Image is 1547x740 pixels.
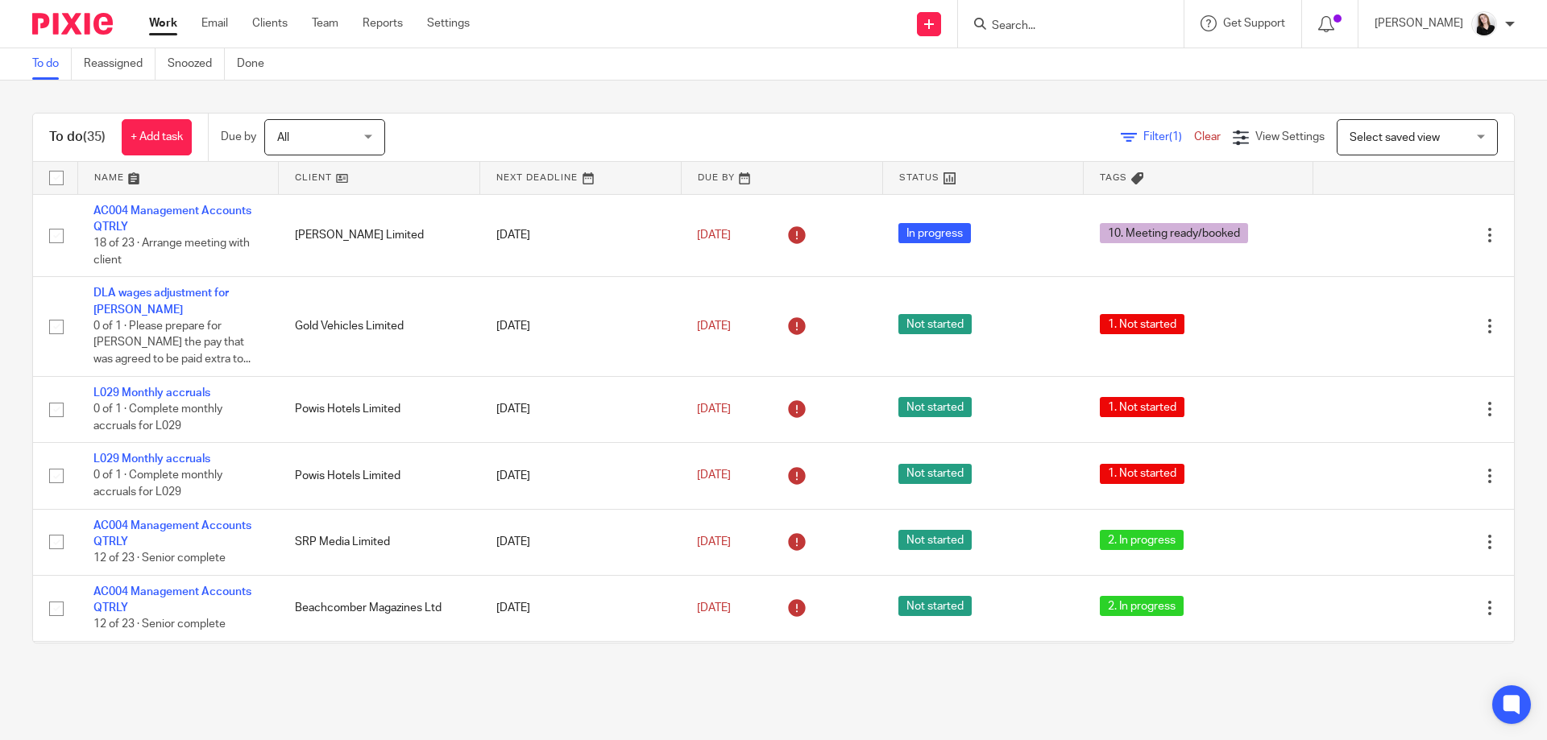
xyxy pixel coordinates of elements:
[1100,173,1127,182] span: Tags
[279,443,480,509] td: Powis Hotels Limited
[1194,131,1221,143] a: Clear
[122,119,192,155] a: + Add task
[49,129,106,146] h1: To do
[990,19,1135,34] input: Search
[898,464,972,484] span: Not started
[84,48,156,80] a: Reassigned
[898,314,972,334] span: Not started
[898,596,972,616] span: Not started
[363,15,403,31] a: Reports
[93,619,226,630] span: 12 of 23 · Senior complete
[201,15,228,31] a: Email
[697,602,731,614] span: [DATE]
[221,129,256,145] p: Due by
[279,277,480,376] td: Gold Vehicles Limited
[1471,11,1497,37] img: HR%20Andrew%20Price_Molly_Poppy%20Jakes%20Photography-7.jpg
[32,13,113,35] img: Pixie
[279,641,480,707] td: Bromleigh House Ltd
[149,15,177,31] a: Work
[93,470,222,498] span: 0 of 1 · Complete monthly accruals for L029
[1143,131,1194,143] span: Filter
[480,641,682,707] td: [DATE]
[1169,131,1182,143] span: (1)
[93,586,251,614] a: AC004 Management Accounts QTRLY
[93,520,251,548] a: AC004 Management Accounts QTRLY
[93,238,250,266] span: 18 of 23 · Arrange meeting with client
[237,48,276,80] a: Done
[697,536,731,548] span: [DATE]
[1100,314,1184,334] span: 1. Not started
[93,453,210,465] a: L029 Monthly accruals
[1100,530,1184,550] span: 2. In progress
[168,48,225,80] a: Snoozed
[1255,131,1325,143] span: View Settings
[93,552,226,564] span: 12 of 23 · Senior complete
[93,205,251,233] a: AC004 Management Accounts QTRLY
[697,403,731,415] span: [DATE]
[32,48,72,80] a: To do
[312,15,338,31] a: Team
[1100,223,1248,243] span: 10. Meeting ready/booked
[83,130,106,143] span: (35)
[480,443,682,509] td: [DATE]
[279,376,480,442] td: Powis Hotels Limited
[1100,397,1184,417] span: 1. Not started
[279,509,480,575] td: SRP Media Limited
[1100,464,1184,484] span: 1. Not started
[697,470,731,482] span: [DATE]
[93,387,210,399] a: L029 Monthly accruals
[898,397,972,417] span: Not started
[93,320,251,365] span: 0 of 1 · Please prepare for [PERSON_NAME] the pay that was agreed to be paid extra to...
[427,15,470,31] a: Settings
[480,575,682,641] td: [DATE]
[277,132,289,143] span: All
[252,15,288,31] a: Clients
[480,194,682,277] td: [DATE]
[697,229,731,241] span: [DATE]
[1350,132,1440,143] span: Select saved view
[93,287,229,315] a: DLA wages adjustment for [PERSON_NAME]
[898,223,971,243] span: In progress
[480,376,682,442] td: [DATE]
[697,320,731,332] span: [DATE]
[898,530,972,550] span: Not started
[93,403,222,432] span: 0 of 1 · Complete monthly accruals for L029
[480,277,682,376] td: [DATE]
[480,509,682,575] td: [DATE]
[279,194,480,277] td: [PERSON_NAME] Limited
[1100,596,1184,616] span: 2. In progress
[279,575,480,641] td: Beachcomber Magazines Ltd
[1375,15,1463,31] p: [PERSON_NAME]
[1223,18,1285,29] span: Get Support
